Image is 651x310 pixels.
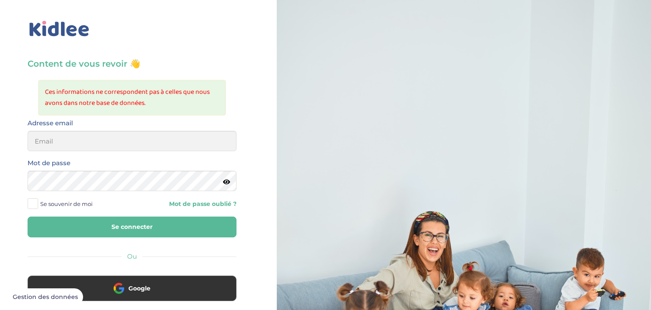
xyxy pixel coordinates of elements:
button: Gestion des données [8,288,83,306]
img: google.png [114,283,124,293]
span: Ou [127,252,137,260]
a: Google [28,290,236,298]
input: Email [28,131,236,151]
img: logo_kidlee_bleu [28,19,91,39]
span: Se souvenir de moi [40,198,93,209]
li: Ces informations ne correspondent pas à celles que nous avons dans notre base de données. [45,87,219,109]
a: Mot de passe oublié ? [138,200,236,208]
span: Google [128,284,150,293]
label: Adresse email [28,118,73,129]
h3: Content de vous revoir 👋 [28,58,236,70]
button: Se connecter [28,217,236,237]
button: Google [28,276,236,301]
span: Gestion des données [13,293,78,301]
label: Mot de passe [28,158,70,169]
